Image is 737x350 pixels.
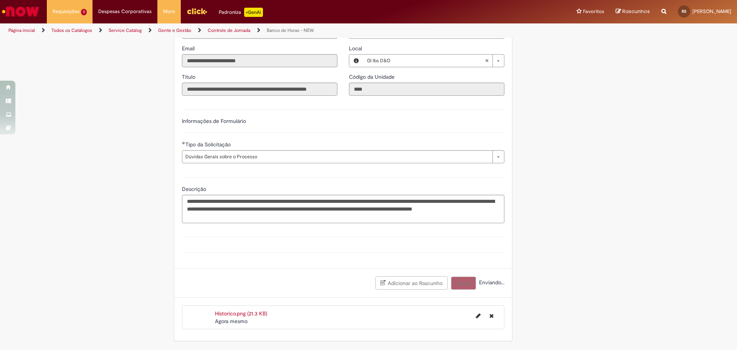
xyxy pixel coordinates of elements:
[215,318,248,325] span: Agora mesmo
[682,9,686,14] span: RS
[182,118,246,124] label: Informações de Formulário
[185,141,232,148] span: Tipo da Solicitação
[1,4,40,19] img: ServiceNow
[182,45,196,52] label: Somente leitura - Email
[208,27,250,33] a: Controle de Jornada
[182,73,197,80] span: Somente leitura - Título
[367,55,485,67] span: Gl Ibs D&O
[267,27,314,33] a: Banco de Horas - NEW
[182,186,208,192] span: Descrição
[187,5,207,17] img: click_logo_yellow_360x200.png
[481,55,492,67] abbr: Limpar campo Local
[182,141,185,144] span: Obrigatório Preenchido
[51,27,92,33] a: Todos os Catálogos
[363,55,504,67] a: Gl Ibs D&OLimpar campo Local
[583,8,604,15] span: Favoritos
[215,310,267,317] a: Historico.png (21.3 KB)
[485,310,498,322] button: Excluir Historico.png
[616,8,650,15] a: Rascunhos
[8,27,35,33] a: Página inicial
[349,55,363,67] button: Local, Visualizar este registro Gl Ibs D&O
[182,54,337,67] input: Email
[471,310,485,322] button: Editar nome de arquivo Historico.png
[182,195,504,223] textarea: Descrição
[215,318,248,325] time: 28/08/2025 08:10:15
[185,151,489,163] span: Dúvidas Gerais sobre o Processo
[349,73,396,81] label: Somente leitura - Código da Unidade
[244,8,263,17] p: +GenAi
[182,73,197,81] label: Somente leitura - Título
[6,23,486,38] ul: Trilhas de página
[349,83,504,96] input: Código da Unidade
[53,8,79,15] span: Requisições
[98,8,152,15] span: Despesas Corporativas
[81,9,87,15] span: 1
[349,45,364,52] span: Local
[163,8,175,15] span: More
[478,279,504,286] span: Enviando...
[182,83,337,96] input: Título
[109,27,142,33] a: Service Catalog
[692,8,731,15] span: [PERSON_NAME]
[158,27,191,33] a: Gente e Gestão
[219,8,263,17] div: Padroniza
[622,8,650,15] span: Rascunhos
[349,73,396,80] span: Somente leitura - Código da Unidade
